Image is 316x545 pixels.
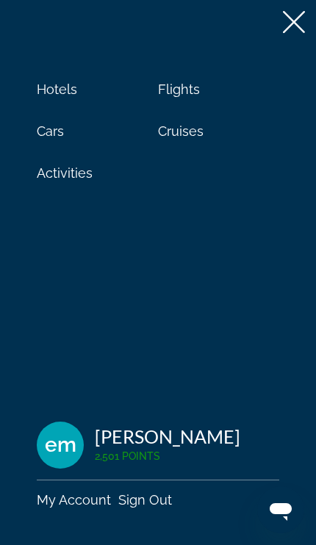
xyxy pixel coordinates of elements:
[95,450,160,462] span: 2,501 Points
[37,165,93,181] a: Activities
[37,492,111,508] a: My Account
[37,123,64,139] a: Cars
[257,486,304,533] iframe: Button to launch messaging window
[158,82,200,97] a: Flights
[158,123,204,139] a: Cruises
[45,434,76,456] span: em
[37,82,77,97] a: Hotels
[118,491,172,508] button: Sign Out
[95,425,240,447] div: [PERSON_NAME]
